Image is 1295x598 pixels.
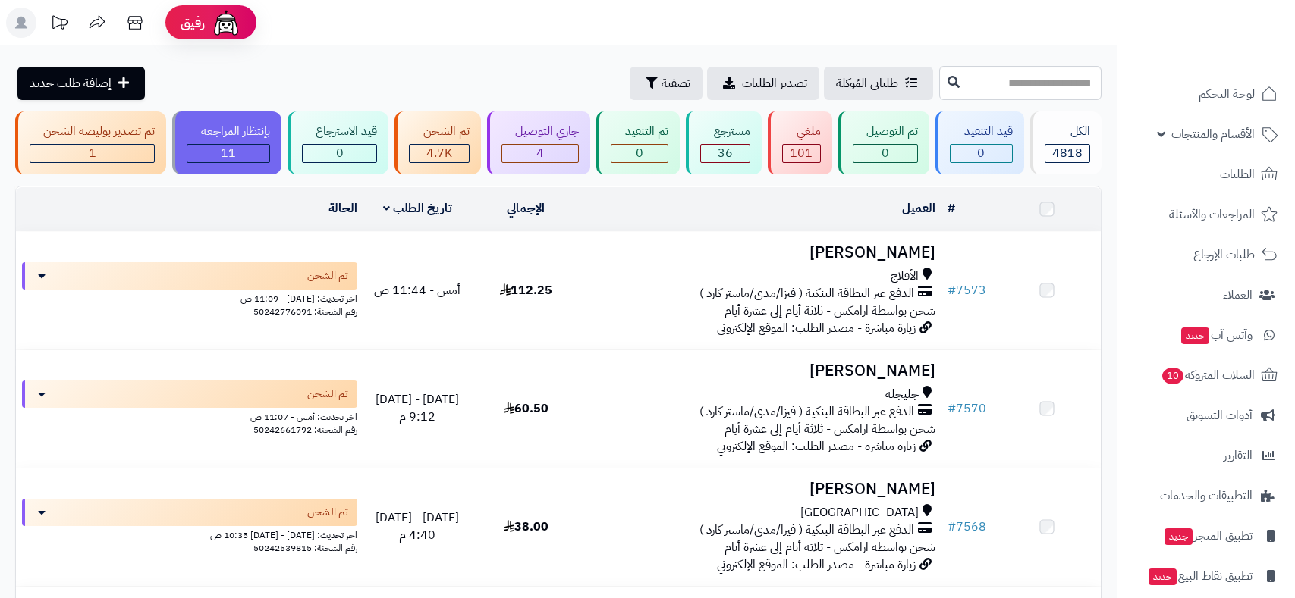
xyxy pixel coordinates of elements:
span: الأقسام والمنتجات [1171,124,1255,145]
span: جديد [1165,528,1193,545]
div: اخر تحديث: [DATE] - 11:09 ص [22,290,357,305]
span: 112.25 [500,281,552,299]
span: تصدير الطلبات [742,74,807,92]
span: شحن بواسطة ارامكس - ثلاثة أيام إلى عشرة أيام [725,538,935,556]
span: وآتس آب [1180,324,1253,346]
span: 0 [882,144,889,162]
a: قيد التنفيذ 0 [932,111,1026,174]
span: رقم الشحنة: 50242661792 [253,423,357,437]
a: المراجعات والأسئلة [1127,196,1286,233]
a: تم تصدير بوليصة الشحن 1 [12,111,169,174]
a: الحالة [328,199,357,218]
span: الأفلاج [891,268,919,285]
span: زيارة مباشرة - مصدر الطلب: الموقع الإلكتروني [717,556,916,574]
div: مسترجع [700,123,750,140]
span: جديد [1149,568,1177,585]
span: 4818 [1052,144,1083,162]
a: جاري التوصيل 4 [484,111,593,174]
h3: [PERSON_NAME] [586,244,935,261]
div: 0 [951,145,1011,162]
a: تم التنفيذ 0 [593,111,682,174]
div: تم الشحن [409,123,469,140]
a: السلات المتروكة10 [1127,357,1286,393]
div: 1 [30,145,154,162]
a: مسترجع 36 [683,111,765,174]
div: 4664 [410,145,468,162]
button: تصفية [630,67,703,100]
span: # [948,281,956,299]
span: الدفع عبر البطاقة البنكية ( فيزا/مدى/ماستر كارد ) [699,521,914,539]
span: الدفع عبر البطاقة البنكية ( فيزا/مدى/ماستر كارد ) [699,403,914,421]
span: طلبات الإرجاع [1193,244,1255,265]
span: شحن بواسطة ارامكس - ثلاثة أيام إلى عشرة أيام [725,420,935,438]
div: اخر تحديث: أمس - 11:07 ص [22,408,357,424]
span: 0 [977,144,985,162]
span: العملاء [1223,284,1253,305]
span: # [948,399,956,418]
a: التقارير [1127,437,1286,474]
span: جليجلة [885,386,919,403]
a: #7573 [948,281,986,299]
span: [DATE] - [DATE] 4:40 م [376,509,459,544]
a: العميل [902,199,935,218]
span: شحن بواسطة ارامكس - ثلاثة أيام إلى عشرة أيام [725,302,935,320]
span: 1 [89,144,96,162]
span: # [948,518,956,536]
a: تطبيق المتجرجديد [1127,518,1286,554]
a: تم التوصيل 0 [835,111,932,174]
span: الطلبات [1220,164,1255,185]
span: التقارير [1224,445,1253,466]
a: #7568 [948,518,986,536]
a: تصدير الطلبات [707,67,819,100]
span: أدوات التسويق [1187,405,1253,426]
a: أدوات التسويق [1127,397,1286,434]
div: جاري التوصيل [501,123,579,140]
span: [DATE] - [DATE] 9:12 م [376,390,459,426]
a: #7570 [948,399,986,418]
span: 38.00 [504,518,548,536]
span: رقم الشحنة: 50242539815 [253,541,357,555]
div: تم تصدير بوليصة الشحن [30,123,155,140]
div: 36 [701,145,750,162]
span: 10 [1162,368,1184,384]
span: 0 [336,144,344,162]
span: زيارة مباشرة - مصدر الطلب: الموقع الإلكتروني [717,319,916,337]
img: logo-2.png [1192,36,1281,67]
a: التطبيقات والخدمات [1127,477,1286,514]
span: تطبيق نقاط البيع [1147,565,1253,587]
span: تم الشحن [307,268,348,283]
a: وآتس آبجديد [1127,317,1286,353]
span: 36 [718,144,733,162]
a: بإنتظار المراجعة 11 [169,111,284,174]
span: 4 [536,144,544,162]
div: الكل [1045,123,1090,140]
span: تصفية [662,74,690,92]
a: تطبيق نقاط البيعجديد [1127,558,1286,594]
span: [GEOGRAPHIC_DATA] [800,504,919,521]
a: تم الشحن 4.7K [391,111,483,174]
a: ملغي 101 [765,111,835,174]
span: إضافة طلب جديد [30,74,112,92]
div: 0 [303,145,376,162]
span: السلات المتروكة [1161,365,1255,386]
h3: [PERSON_NAME] [586,362,935,380]
div: قيد التنفيذ [950,123,1012,140]
span: طلباتي المُوكلة [836,74,898,92]
a: تاريخ الطلب [383,199,452,218]
span: 11 [221,144,236,162]
a: طلباتي المُوكلة [824,67,933,100]
span: 0 [636,144,643,162]
a: تحديثات المنصة [40,8,78,42]
div: تم التوصيل [853,123,918,140]
span: 101 [790,144,813,162]
span: 4.7K [426,144,452,162]
span: تم الشحن [307,505,348,520]
div: 101 [783,145,819,162]
span: المراجعات والأسئلة [1169,204,1255,225]
div: بإنتظار المراجعة [187,123,269,140]
span: لوحة التحكم [1199,83,1255,105]
span: زيارة مباشرة - مصدر الطلب: الموقع الإلكتروني [717,437,916,456]
span: رفيق [181,14,205,32]
a: العملاء [1127,277,1286,313]
a: الطلبات [1127,156,1286,193]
